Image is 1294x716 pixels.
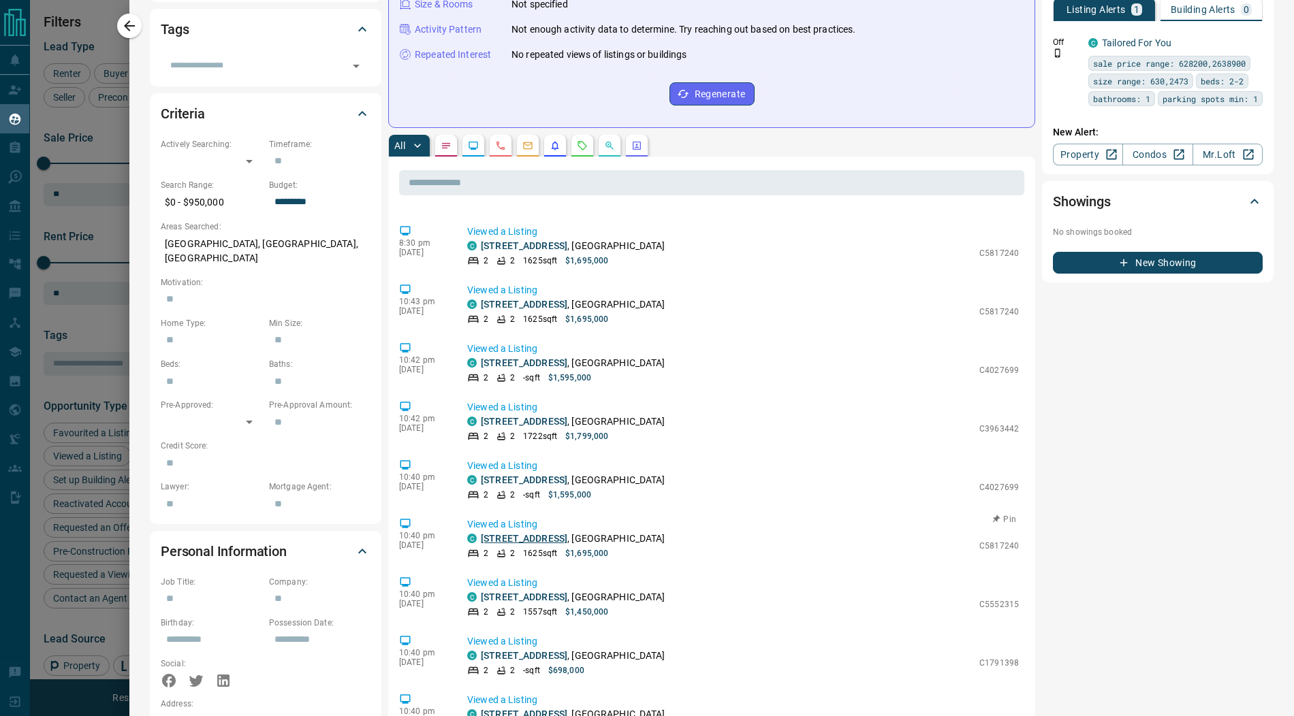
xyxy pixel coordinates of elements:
p: $1,695,000 [565,313,608,325]
div: condos.ca [467,241,477,250]
p: $1,595,000 [548,372,591,384]
a: [STREET_ADDRESS] [481,591,567,602]
p: C4027699 [979,481,1019,493]
p: [DATE] [399,540,447,550]
p: No showings booked [1053,226,1263,238]
p: 10:40 pm [399,589,447,599]
p: 2 [484,664,488,677]
p: 2 [510,430,515,442]
p: Building Alerts [1171,5,1235,14]
span: bathrooms: 1 [1093,92,1150,105]
p: [DATE] [399,657,447,667]
a: [STREET_ADDRESS] [481,474,567,485]
span: sale price range: 628200,2638900 [1093,56,1246,70]
p: Possession Date: [269,617,370,629]
p: Pre-Approved: [161,399,262,411]
p: $1,595,000 [548,489,591,501]
p: Min Size: [269,317,370,329]
p: 10:40 pm [399,706,447,716]
svg: Opportunities [604,140,615,151]
p: Viewed a Listing [467,225,1019,239]
p: No repeated views of listings or buildings [511,48,687,62]
p: 8:30 pm [399,238,447,248]
p: All [394,141,405,150]
svg: Requests [577,140,588,151]
p: Lawyer: [161,481,262,493]
p: $1,695,000 [565,255,608,267]
svg: Notes [441,140,452,151]
p: $1,695,000 [565,547,608,559]
p: 1557 sqft [523,606,557,618]
p: 10:40 pm [399,472,447,482]
p: $0 - $950,000 [161,191,262,214]
p: 10:43 pm [399,297,447,306]
p: [DATE] [399,248,447,257]
p: [DATE] [399,599,447,608]
p: C5817240 [979,247,1019,259]
p: Social: [161,657,262,670]
p: 10:42 pm [399,355,447,365]
p: 0 [1244,5,1249,14]
p: Viewed a Listing [467,342,1019,356]
p: - sqft [523,372,540,384]
p: 2 [510,547,515,559]
p: C5552315 [979,598,1019,611]
p: , [GEOGRAPHIC_DATA] [481,590,665,604]
a: Mr.Loft [1193,144,1263,165]
a: [STREET_ADDRESS] [481,650,567,661]
p: 2 [484,489,488,501]
h2: Showings [1053,191,1111,212]
p: 2 [484,372,488,384]
p: Viewed a Listing [467,693,1019,707]
a: Condos [1122,144,1193,165]
span: parking spots min: 1 [1163,92,1258,105]
div: Tags [161,13,370,46]
a: [STREET_ADDRESS] [481,357,567,368]
p: Actively Searching: [161,138,262,150]
p: Mortgage Agent: [269,481,370,493]
p: Baths: [269,358,370,370]
button: Open [347,56,366,76]
p: 1 [1134,5,1139,14]
p: , [GEOGRAPHIC_DATA] [481,532,665,546]
p: [DATE] [399,306,447,316]
a: [STREET_ADDRESS] [481,299,567,310]
p: 2 [484,547,488,559]
p: Viewed a Listing [467,459,1019,473]
p: , [GEOGRAPHIC_DATA] [481,297,665,312]
p: Motivation: [161,276,370,289]
p: C3963442 [979,423,1019,435]
p: 1625 sqft [523,547,557,559]
svg: Push Notification Only [1053,48,1062,58]
p: [DATE] [399,365,447,374]
p: New Alert: [1053,125,1263,140]
svg: Agent Actions [631,140,642,151]
p: , [GEOGRAPHIC_DATA] [481,649,665,663]
svg: Emails [522,140,533,151]
p: Viewed a Listing [467,576,1019,590]
svg: Lead Browsing Activity [468,140,479,151]
div: Criteria [161,97,370,130]
p: Timeframe: [269,138,370,150]
p: 2 [484,255,488,267]
p: Viewed a Listing [467,400,1019,414]
h2: Tags [161,18,189,40]
p: C5817240 [979,306,1019,318]
p: Repeated Interest [415,48,491,62]
p: C4027699 [979,364,1019,376]
p: - sqft [523,664,540,677]
p: Budget: [269,179,370,191]
p: Job Title: [161,576,262,588]
p: Viewed a Listing [467,634,1019,649]
h2: Criteria [161,103,205,125]
p: Beds: [161,358,262,370]
div: condos.ca [1088,38,1098,48]
p: 1722 sqft [523,430,557,442]
p: Not enough activity data to determine. Try reaching out based on best practices. [511,22,856,37]
p: C5817240 [979,540,1019,552]
p: Credit Score: [161,440,370,452]
div: condos.ca [467,299,477,309]
p: 1625 sqft [523,255,557,267]
div: Showings [1053,185,1263,218]
h2: Personal Information [161,540,287,562]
